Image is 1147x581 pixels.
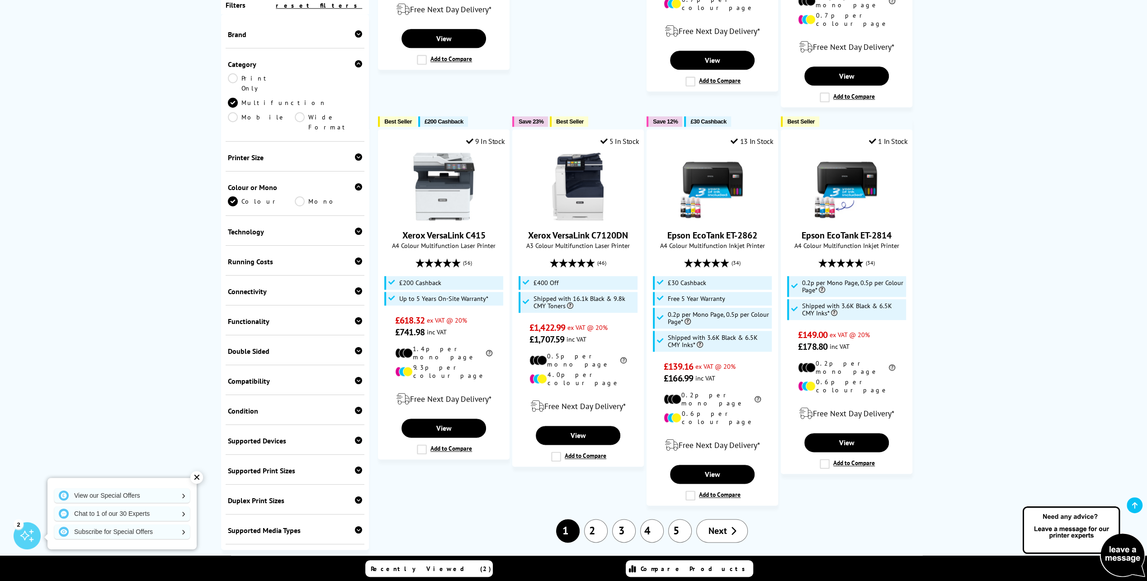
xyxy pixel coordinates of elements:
[830,330,870,339] span: ex VAT @ 20%
[395,345,492,361] li: 1.4p per mono page
[802,229,892,241] a: Epson EcoTank ET-2814
[664,391,761,407] li: 0.2p per mono page
[228,317,363,326] div: Functionality
[804,433,888,452] a: View
[696,519,748,543] a: Next
[798,359,895,376] li: 0.2p per mono page
[529,333,564,345] span: £1,707.59
[399,295,488,302] span: Up to 5 Years On-Site Warranty*
[228,112,295,132] a: Mobile
[190,471,203,484] div: ✕
[228,227,363,236] div: Technology
[54,506,190,521] a: Chat to 1 of our 30 Experts
[228,496,363,505] div: Duplex Print Sizes
[597,254,606,271] span: (46)
[533,295,636,310] span: Shipped with 16.1k Black & 9.8k CMY Toners
[732,254,741,271] span: (34)
[653,118,678,125] span: Save 12%
[786,34,907,60] div: modal_delivery
[228,98,326,108] a: Multifunction
[425,118,463,125] span: £200 Cashback
[463,254,472,271] span: (56)
[401,419,486,438] a: View
[556,118,584,125] span: Best Seller
[371,565,491,573] span: Recently Viewed (2)
[228,60,363,69] div: Category
[802,279,904,294] span: 0.2p per Mono Page, 0.5p per Colour Page*
[466,137,505,146] div: 9 In Stock
[228,526,363,535] div: Supported Media Types
[798,378,895,394] li: 0.6p per colour page
[820,459,875,469] label: Add to Compare
[410,213,478,222] a: Xerox VersaLink C415
[401,29,486,48] a: View
[600,137,639,146] div: 5 In Stock
[395,326,425,338] span: £741.98
[228,73,295,93] a: Print Only
[14,519,24,529] div: 2
[519,118,543,125] span: Save 23%
[866,254,875,271] span: (34)
[295,196,362,206] a: Mono
[276,1,362,10] a: reset filters
[685,491,741,500] label: Add to Compare
[1020,505,1147,579] img: Open Live Chat window
[668,279,706,286] span: £30 Cashback
[418,116,468,127] button: £200 Cashback
[228,30,363,39] div: Brand
[54,524,190,539] a: Subscribe for Special Offers
[427,328,447,336] span: inc VAT
[584,519,608,543] a: 2
[664,372,693,384] span: £166.99
[551,452,606,462] label: Add to Compare
[668,519,692,543] a: 5
[798,341,827,352] span: £178.80
[802,302,904,317] span: Shipped with 3.6K Black & 6.5K CMY Inks*
[679,213,746,222] a: Epson EcoTank ET-2862
[529,322,565,333] span: £1,422.99
[410,152,478,220] img: Xerox VersaLink C415
[798,11,895,28] li: 0.7p per colour page
[651,241,773,250] span: A4 Colour Multifunction Inkjet Printer
[427,316,467,324] span: ex VAT @ 20%
[536,426,620,445] a: View
[228,376,363,386] div: Compatibility
[670,465,754,484] a: View
[383,241,505,250] span: A4 Colour Multifunction Laser Printer
[708,525,727,537] span: Next
[528,229,628,241] a: Xerox VersaLink C7120DN
[626,560,753,577] a: Compare Products
[529,371,627,387] li: 4.0p per colour page
[228,347,363,356] div: Double Sided
[512,116,548,127] button: Save 23%
[695,374,715,382] span: inc VAT
[417,444,472,454] label: Add to Compare
[668,334,770,348] span: Shipped with 3.6K Black & 6.5K CMY Inks*
[544,213,612,222] a: Xerox VersaLink C7120DN
[731,137,773,146] div: 13 In Stock
[529,352,627,368] li: 0.5p per mono page
[384,118,412,125] span: Best Seller
[550,116,588,127] button: Best Seller
[228,183,363,192] div: Colour or Mono
[295,112,362,132] a: Wide Format
[228,257,363,266] div: Running Costs
[667,229,757,241] a: Epson EcoTank ET-2862
[830,342,850,351] span: inc VAT
[641,565,750,573] span: Compare Products
[695,362,736,371] span: ex VAT @ 20%
[228,287,363,296] div: Connectivity
[228,196,295,206] a: Colour
[668,295,725,302] span: Free 5 Year Warranty
[399,279,441,286] span: £200 Cashback
[378,116,416,127] button: Best Seller
[517,394,639,419] div: modal_delivery
[417,55,472,65] label: Add to Compare
[365,560,493,577] a: Recently Viewed (2)
[869,137,908,146] div: 1 In Stock
[820,92,875,102] label: Add to Compare
[651,19,773,44] div: modal_delivery
[804,67,888,86] a: View
[395,363,492,380] li: 9.3p per colour page
[395,314,425,326] span: £618.32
